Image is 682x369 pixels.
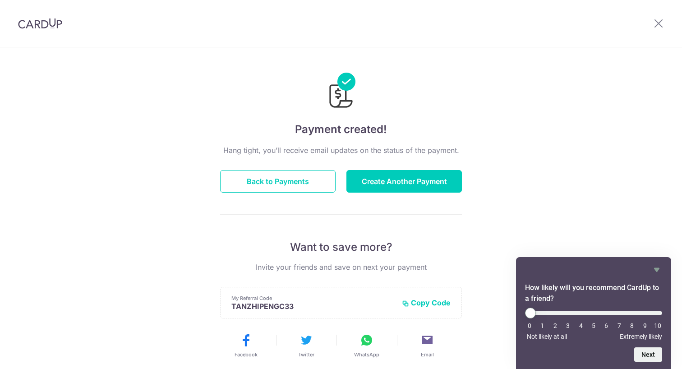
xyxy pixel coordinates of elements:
[220,262,462,272] p: Invite your friends and save on next your payment
[602,322,611,329] li: 6
[401,333,454,358] button: Email
[551,322,560,329] li: 2
[641,322,650,329] li: 9
[220,170,336,193] button: Back to Payments
[651,264,662,275] button: Hide survey
[219,333,272,358] button: Facebook
[525,308,662,340] div: How likely will you recommend CardUp to a friend? Select an option from 0 to 10, with 0 being Not...
[538,322,547,329] li: 1
[231,302,395,311] p: TANZHIPENGC33
[627,322,636,329] li: 8
[615,322,624,329] li: 7
[298,351,314,358] span: Twitter
[18,18,62,29] img: CardUp
[354,351,379,358] span: WhatsApp
[525,282,662,304] h2: How likely will you recommend CardUp to a friend? Select an option from 0 to 10, with 0 being Not...
[563,322,572,329] li: 3
[327,73,355,111] img: Payments
[235,351,258,358] span: Facebook
[525,264,662,362] div: How likely will you recommend CardUp to a friend? Select an option from 0 to 10, with 0 being Not...
[280,333,333,358] button: Twitter
[527,333,567,340] span: Not likely at all
[421,351,434,358] span: Email
[220,240,462,254] p: Want to save more?
[525,322,534,329] li: 0
[346,170,462,193] button: Create Another Payment
[589,322,598,329] li: 5
[402,298,451,307] button: Copy Code
[576,322,585,329] li: 4
[620,333,662,340] span: Extremely likely
[340,333,393,358] button: WhatsApp
[634,347,662,362] button: Next question
[220,121,462,138] h4: Payment created!
[220,145,462,156] p: Hang tight, you’ll receive email updates on the status of the payment.
[231,295,395,302] p: My Referral Code
[653,322,662,329] li: 10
